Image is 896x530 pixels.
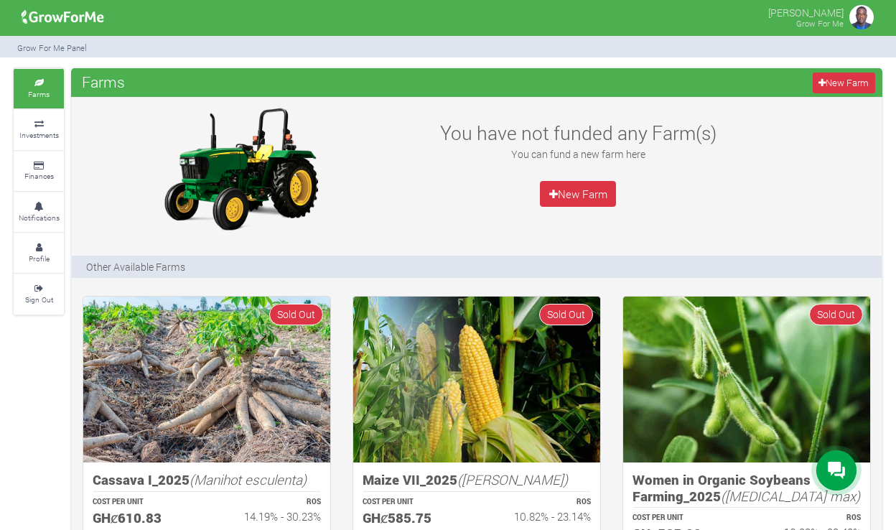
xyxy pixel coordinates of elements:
small: Investments [19,130,59,140]
a: Farms [14,69,64,108]
small: Grow For Me [796,18,844,29]
small: Finances [24,171,54,181]
a: New Farm [540,181,616,207]
span: Sold Out [269,304,323,325]
h5: GHȼ610.83 [93,510,194,526]
img: growforme image [17,3,109,32]
a: Investments [14,110,64,149]
span: Sold Out [809,304,863,325]
h5: GHȼ585.75 [363,510,464,526]
span: Sold Out [539,304,593,325]
img: growforme image [623,297,870,462]
small: Grow For Me Panel [17,42,87,53]
small: Sign Out [25,294,53,304]
small: Notifications [19,213,60,223]
small: Farms [28,89,50,99]
p: COST PER UNIT [93,497,194,508]
h5: Cassava I_2025 [93,472,321,488]
p: You can fund a new farm here [422,147,734,162]
a: Finances [14,152,64,191]
p: [PERSON_NAME] [768,3,844,20]
p: COST PER UNIT [363,497,464,508]
i: ([PERSON_NAME]) [457,470,568,488]
img: growforme image [83,297,330,462]
p: ROS [220,497,321,508]
i: ([MEDICAL_DATA] max) [721,487,860,505]
p: ROS [760,513,861,524]
img: growforme image [353,297,600,462]
h6: 14.19% - 30.23% [220,510,321,523]
a: Notifications [14,192,64,232]
img: growforme image [847,3,876,32]
h5: Maize VII_2025 [363,472,591,488]
p: ROS [490,497,591,508]
a: Profile [14,233,64,273]
h5: Women in Organic Soybeans Farming_2025 [633,472,861,504]
small: Profile [29,254,50,264]
p: Other Available Farms [86,259,185,274]
i: (Manihot esculenta) [190,470,307,488]
h3: You have not funded any Farm(s) [422,121,734,144]
a: New Farm [813,73,875,93]
a: Sign Out [14,274,64,314]
h6: 10.82% - 23.14% [490,510,591,523]
span: Farms [78,68,129,96]
img: growforme image [151,104,330,233]
p: COST PER UNIT [633,513,734,524]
